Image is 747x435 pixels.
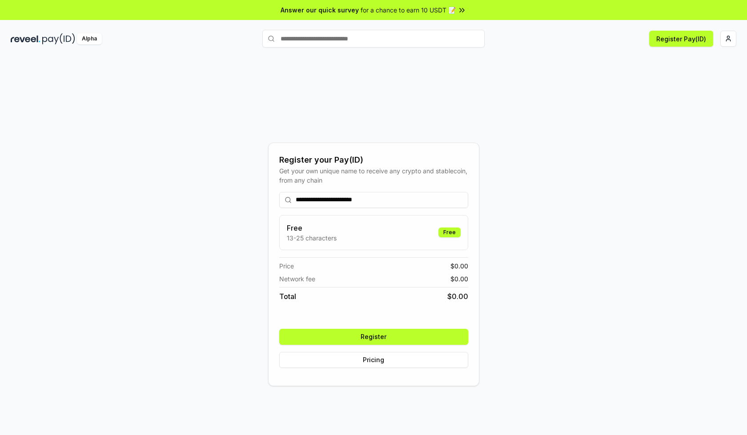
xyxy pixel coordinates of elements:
span: $ 0.00 [450,274,468,283]
div: Get your own unique name to receive any crypto and stablecoin, from any chain [279,166,468,185]
p: 13-25 characters [287,233,337,243]
span: for a chance to earn 10 USDT 📝 [361,5,456,15]
img: pay_id [42,33,75,44]
span: $ 0.00 [447,291,468,302]
div: Register your Pay(ID) [279,154,468,166]
span: Network fee [279,274,315,283]
button: Register Pay(ID) [649,31,713,47]
img: reveel_dark [11,33,40,44]
h3: Free [287,223,337,233]
span: Answer our quick survey [281,5,359,15]
button: Register [279,329,468,345]
span: Price [279,261,294,271]
div: Free [438,227,461,237]
span: $ 0.00 [450,261,468,271]
span: Total [279,291,296,302]
button: Pricing [279,352,468,368]
div: Alpha [77,33,102,44]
